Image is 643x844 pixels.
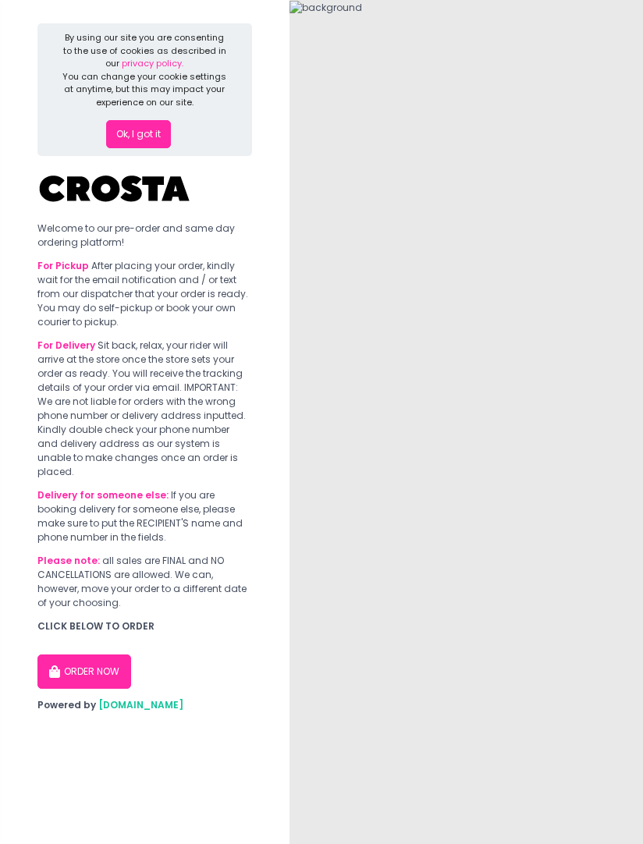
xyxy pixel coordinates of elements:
[37,165,194,212] img: Crosta Pizzeria
[62,31,228,108] div: By using our site you are consenting to the use of cookies as described in our You can change you...
[37,554,100,567] b: Please note:
[37,339,95,352] b: For Delivery
[106,120,171,148] button: Ok, I got it
[37,698,252,712] div: Powered by
[37,488,169,502] b: Delivery for someone else:
[37,488,252,544] div: If you are booking delivery for someone else, please make sure to put the RECIPIENT'S name and ph...
[37,259,89,272] b: For Pickup
[37,654,131,689] button: ORDER NOW
[37,619,252,633] div: CLICK BELOW TO ORDER
[37,259,252,329] div: After placing your order, kindly wait for the email notification and / or text from our dispatche...
[37,339,252,479] div: Sit back, relax, your rider will arrive at the store once the store sets your order as ready. You...
[122,57,183,69] a: privacy policy.
[290,1,362,15] img: background
[37,554,252,610] div: all sales are FINAL and NO CANCELLATIONS are allowed. We can, however, move your order to a diffe...
[37,222,252,250] div: Welcome to our pre-order and same day ordering platform!
[98,698,183,711] a: [DOMAIN_NAME]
